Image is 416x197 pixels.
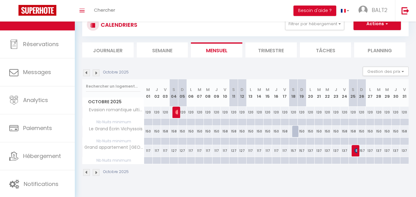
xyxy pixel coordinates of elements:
span: Le Grand Écrin Vichyssois [83,126,144,132]
span: Evasion romantique ultime [83,107,145,113]
div: 150 [323,126,332,137]
abbr: V [403,87,406,93]
abbr: M [146,87,150,93]
div: 150 [246,126,255,137]
div: 158 [170,126,178,137]
th: 05 [178,79,187,107]
div: 117 [264,145,272,156]
div: 120 [212,107,221,118]
div: 120 [238,107,246,118]
th: 18 [289,79,298,107]
th: 01 [144,79,153,107]
abbr: V [283,87,286,93]
th: 20 [306,79,315,107]
div: 120 [221,107,229,118]
div: 150 [238,126,246,137]
button: Ouvrir le widget de chat LiveChat [5,2,23,21]
abbr: L [309,87,311,93]
abbr: J [155,87,158,93]
abbr: V [164,87,167,93]
div: 157 [289,145,298,156]
th: 31 [400,79,409,107]
div: 120 [332,107,340,118]
li: Tâches [300,42,351,57]
span: Nb Nuits minimum [83,119,144,125]
span: Nb Nuits minimum [83,157,144,164]
img: Super Booking [18,5,56,16]
div: 150 [178,126,187,137]
abbr: M [206,87,210,93]
div: 150 [272,126,281,137]
abbr: M [317,87,321,93]
abbr: V [343,87,346,93]
span: BALT2 [372,6,387,14]
h3: CALENDRIERS [99,18,137,32]
img: ... [358,6,368,15]
div: 158 [340,126,349,137]
th: 28 [374,79,383,107]
div: 150 [187,126,195,137]
div: 157 [297,145,306,156]
abbr: D [240,87,244,93]
span: Chercher [94,7,115,13]
th: 14 [255,79,264,107]
span: Analytics [23,96,48,104]
div: 150 [212,126,221,137]
div: 120 [229,107,238,118]
span: Octobre 2025 [83,97,144,106]
div: 158 [229,126,238,137]
div: 150 [391,126,400,137]
abbr: L [369,87,371,93]
div: 120 [306,107,315,118]
abbr: J [335,87,337,93]
div: 137 [374,145,383,156]
div: 120 [340,107,349,118]
div: 120 [383,107,392,118]
div: 150 [255,126,264,137]
li: Planning [354,42,406,57]
div: 150 [297,126,306,137]
input: Rechercher un logement... [86,81,140,92]
th: 11 [229,79,238,107]
th: 09 [212,79,221,107]
th: 22 [323,79,332,107]
div: 120 [264,107,272,118]
span: Paiements [23,124,52,132]
div: 137 [315,145,323,156]
abbr: M [325,87,329,93]
div: 150 [332,126,340,137]
div: 120 [349,107,357,118]
div: 150 [264,126,272,137]
th: 23 [332,79,340,107]
div: 137 [340,145,349,156]
div: 158 [281,126,289,137]
div: 158 [221,126,229,137]
th: 08 [204,79,212,107]
div: 127 [170,145,178,156]
div: 158 [161,126,170,137]
div: 117 [281,145,289,156]
div: 157 [357,145,366,156]
abbr: S [292,87,295,93]
span: [PERSON_NAME] [175,106,178,118]
div: 150 [152,126,161,137]
div: 158 [349,126,357,137]
div: 150 [383,126,392,137]
div: 137 [306,145,315,156]
div: 150 [195,126,204,137]
img: logout [402,7,409,14]
abbr: M [257,87,261,93]
div: 120 [357,107,366,118]
th: 24 [340,79,349,107]
th: 30 [391,79,400,107]
div: 137 [400,145,409,156]
th: 27 [366,79,374,107]
div: 117 [195,145,204,156]
abbr: M [266,87,269,93]
th: 02 [152,79,161,107]
th: 15 [264,79,272,107]
div: 150 [204,126,212,137]
div: 120 [144,107,153,118]
div: 120 [178,107,187,118]
th: 21 [315,79,323,107]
